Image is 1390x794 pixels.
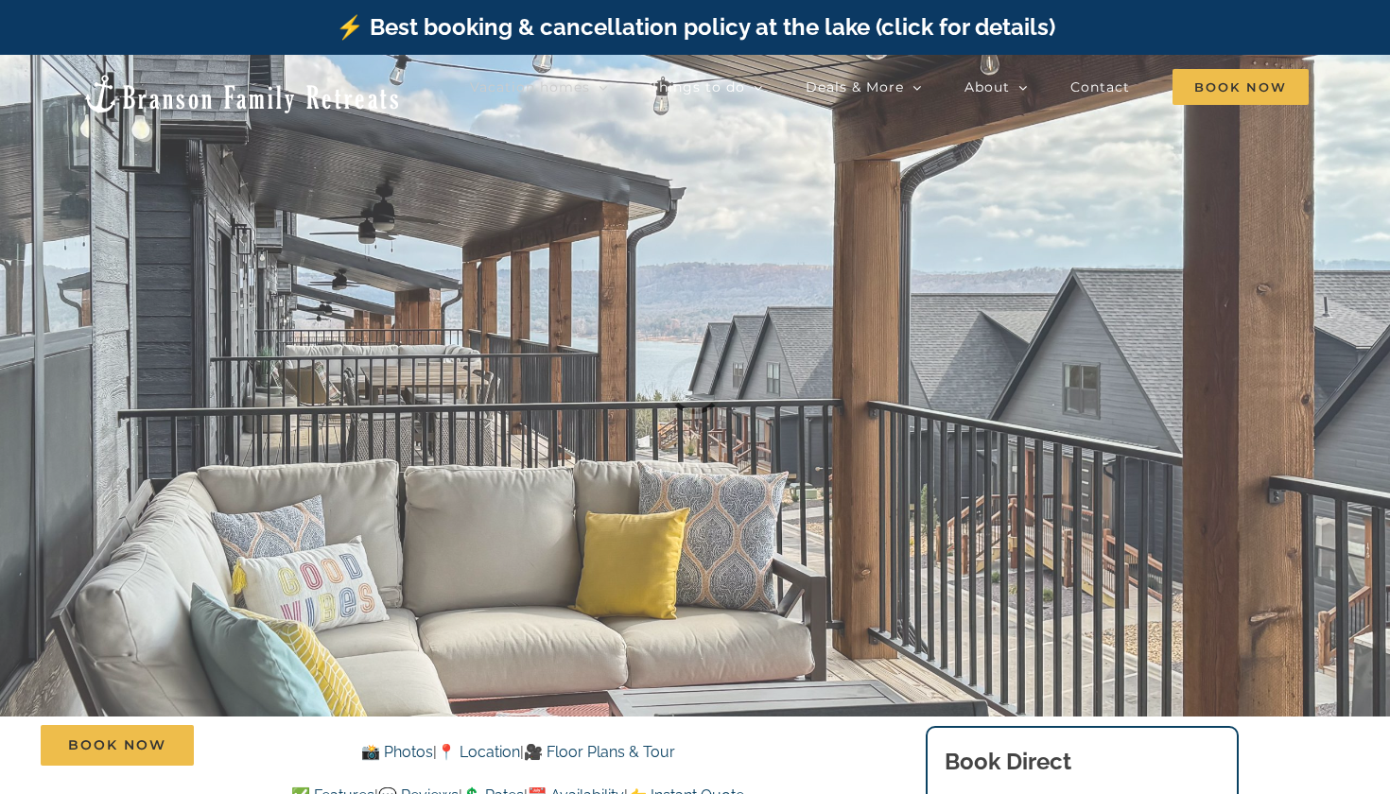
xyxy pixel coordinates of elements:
a: Things to do [651,68,763,106]
span: Book Now [68,737,166,753]
span: Vacation homes [470,80,590,94]
a: Contact [1070,68,1130,106]
nav: Main Menu [470,68,1309,106]
a: ⚡️ Best booking & cancellation policy at the lake (click for details) [336,13,1055,41]
span: About [964,80,1010,94]
span: Deals & More [806,80,904,94]
span: Contact [1070,80,1130,94]
b: Book Direct [945,748,1071,775]
img: Branson Family Retreats Logo [81,73,402,115]
a: Book Now [41,725,194,766]
a: Deals & More [806,68,922,106]
span: Book Now [1173,69,1309,105]
a: About [964,68,1028,106]
a: Vacation homes [470,68,608,106]
span: Things to do [651,80,745,94]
